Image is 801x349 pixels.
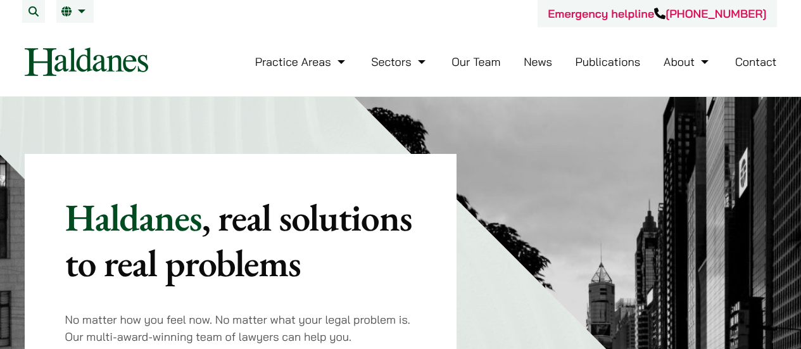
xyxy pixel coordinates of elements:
p: No matter how you feel now. No matter what your legal problem is. Our multi-award-winning team of... [65,311,417,345]
a: Sectors [371,54,428,69]
a: EN [61,6,89,16]
p: Haldanes [65,194,417,286]
a: Practice Areas [255,54,348,69]
a: Contact [735,54,777,69]
a: Our Team [451,54,500,69]
a: Emergency helpline[PHONE_NUMBER] [548,6,766,21]
mark: , real solutions to real problems [65,193,412,288]
a: About [664,54,712,69]
a: Publications [576,54,641,69]
a: News [524,54,552,69]
img: Logo of Haldanes [25,48,148,76]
